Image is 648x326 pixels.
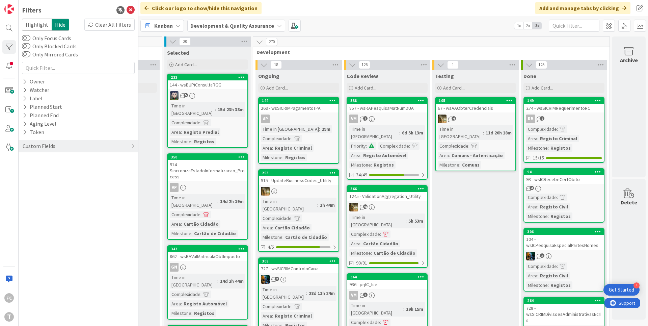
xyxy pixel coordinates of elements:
[182,300,228,307] div: Registo Automóvel
[184,93,188,97] span: 5
[549,20,599,32] input: Quick Filter...
[168,74,247,89] div: 233144 - wsBUPiConsultaRGG
[360,240,361,247] span: :
[603,284,640,296] div: Open Get Started checklist, remaining modules: 4
[404,305,425,313] div: 19h 15m
[349,319,380,326] div: Complexidade
[258,97,339,164] a: 144269 - wsSICRIMPagamentoTPAAPTime in [GEOGRAPHIC_DATA]:29mComplexidade:Area:Registo CriminalMil...
[347,186,427,201] div: 3661245 - ValidationAggregation_Utility
[526,125,557,133] div: Complexidade
[261,144,272,152] div: Area
[452,116,456,121] span: 4
[347,274,427,280] div: 364
[282,233,283,241] span: :
[168,91,247,100] div: LS
[356,171,367,178] span: 34/49
[167,153,248,240] a: 350914 - SincronizaEstadoInformatizacao_ProcessAPTime in [GEOGRAPHIC_DATA]:14d 2h 19mComplexidade...
[259,98,339,112] div: 144269 - wsSICRIMPagamentoTPA
[170,211,200,218] div: Complexidade
[538,203,570,210] div: Registo Civil
[259,187,339,196] div: JC
[538,135,579,142] div: Registo Criminal
[361,152,408,159] div: Registo Automóvel
[347,73,378,79] span: Code Review
[168,160,247,181] div: 914 - SincronizaEstadoInformatizacao_Process
[347,98,427,112] div: 338857 - wsRAPesquisaMatNumDUA
[259,104,339,112] div: 269 - wsSICRIMPagamentoTPA
[537,272,538,279] span: :
[192,230,238,237] div: Cartão de Cidadão
[170,220,181,228] div: Area
[449,152,450,159] span: :
[167,74,248,148] a: 233144 - wsBUPiConsultaRGGLSTime in [GEOGRAPHIC_DATA]:15d 23h 38mComplexidade:Area:Registo Predia...
[181,300,182,307] span: :
[272,312,273,320] span: :
[292,215,293,222] span: :
[282,154,283,161] span: :
[514,22,523,29] span: 1x
[438,115,447,123] img: JC
[366,142,367,150] span: :
[22,86,50,94] div: Watcher
[347,291,427,300] div: VM
[192,309,216,317] div: Registos
[355,85,376,91] span: Add Card...
[259,258,339,273] div: 308727 - wsSICRIMControloCaixa
[349,214,406,228] div: Time in [GEOGRAPHIC_DATA]
[168,154,247,181] div: 350914 - SincronizaEstadoInformatizacao_Process
[557,125,558,133] span: :
[523,73,536,79] span: Done
[217,277,218,285] span: :
[259,258,339,264] div: 308
[273,144,314,152] div: Registo Criminal
[179,37,191,46] span: 20
[359,61,370,69] span: 126
[549,144,572,152] div: Registos
[167,245,248,320] a: 343862 - wsRAValMatriculaObtImpostoGNTime in [GEOGRAPHIC_DATA]:14d 2h 44mComplexidade:Area:Regist...
[175,61,197,68] span: Add Card...
[435,97,516,171] a: 10567 - wsAAObterCredenciaisJCTime in [GEOGRAPHIC_DATA]:11d 20h 18mComplexidade:Area:Comuns - Aut...
[526,144,548,152] div: Milestone
[22,62,135,74] input: Quick Filter...
[524,115,604,123] div: RB
[407,217,425,225] div: 5h 53m
[22,111,59,120] div: Planned End
[460,161,481,169] div: Comuns
[22,34,71,42] label: Only Focus Cards
[371,161,372,169] span: :
[259,115,339,123] div: AP
[526,262,557,270] div: Complexidade
[450,152,505,159] div: Comuns - Autenticação
[409,142,410,150] span: :
[191,309,192,317] span: :
[349,115,358,123] div: VM
[261,125,319,133] div: Time in [GEOGRAPHIC_DATA]
[168,74,247,80] div: 233
[532,85,553,91] span: Add Card...
[484,129,513,136] div: 11d 20h 18m
[218,198,245,205] div: 14d 2h 19m
[349,291,358,300] div: VM
[372,249,417,257] div: Cartão de Cidadão
[191,230,192,237] span: :
[540,116,544,121] span: 2
[524,104,604,112] div: 274 - wsSICRIMRequerimentoRC
[272,224,273,231] span: :
[22,120,57,128] div: Aging Level
[261,115,270,123] div: AP
[170,91,179,100] img: LS
[361,240,400,247] div: Cartão Cidadão
[170,138,191,145] div: Milestone
[4,4,14,14] img: Visit kanbanzone.com
[526,212,548,220] div: Milestone
[363,204,368,209] span: 41
[349,152,360,159] div: Area
[258,73,279,79] span: Ongoing
[170,183,179,192] div: AP
[363,293,368,297] span: 8
[171,155,247,159] div: 350
[536,61,547,69] span: 125
[273,312,314,320] div: Registo Criminal
[168,263,247,272] div: GN
[266,38,277,46] span: 270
